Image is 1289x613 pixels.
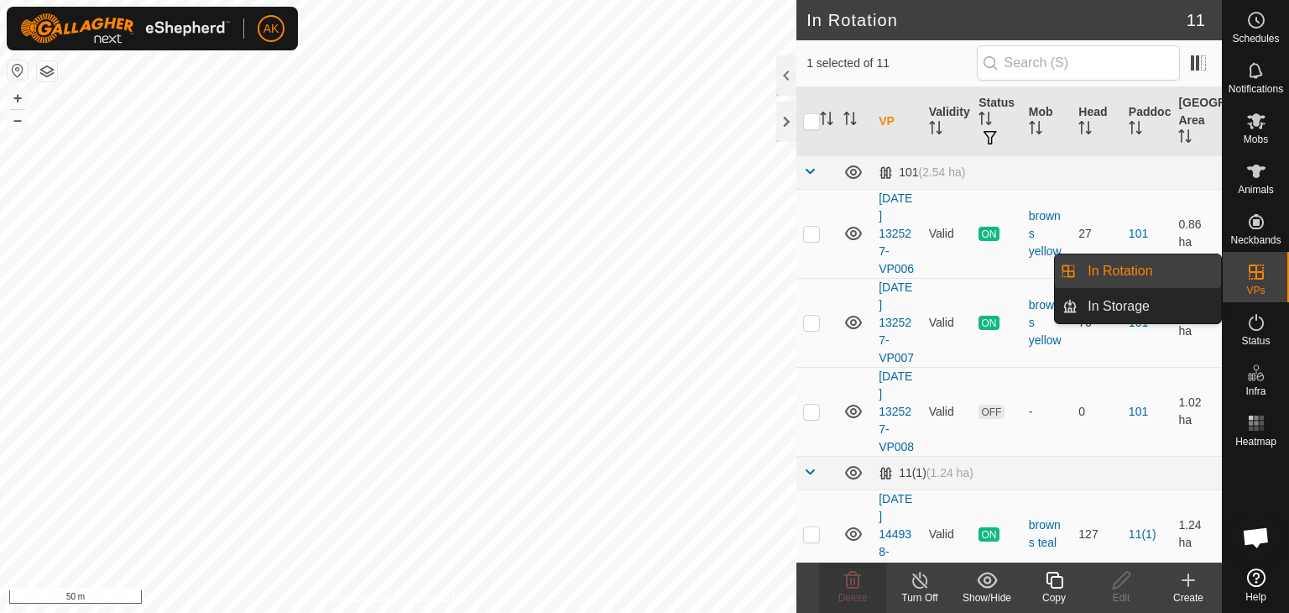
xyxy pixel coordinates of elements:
input: Search (S) [977,45,1180,81]
a: Privacy Policy [332,591,395,606]
th: [GEOGRAPHIC_DATA] Area [1172,87,1222,156]
a: 101 [1129,227,1148,240]
span: In Rotation [1088,261,1152,281]
a: [DATE] 144938-VP011 [879,492,914,576]
span: ON [978,527,999,542]
div: Create [1155,590,1222,605]
button: – [8,110,28,130]
p-sorticon: Activate to sort [1178,132,1192,145]
span: 11 [1187,8,1205,33]
span: (1.24 ha) [926,466,973,479]
a: In Rotation [1078,254,1221,288]
span: ON [978,316,999,330]
div: Turn Off [886,590,953,605]
a: In Storage [1078,290,1221,323]
span: Help [1245,592,1266,602]
td: 27 [1072,189,1122,278]
td: 0 [1072,367,1122,456]
img: Gallagher Logo [20,13,230,44]
p-sorticon: Activate to sort [929,123,942,137]
p-sorticon: Activate to sort [1029,123,1042,137]
button: Reset Map [8,60,28,81]
p-sorticon: Activate to sort [843,114,857,128]
th: VP [872,87,922,156]
span: ON [978,227,999,241]
div: 11(1) [879,466,973,480]
span: In Storage [1088,296,1150,317]
div: 101 [879,165,965,180]
th: Head [1072,87,1122,156]
li: In Rotation [1055,254,1221,288]
p-sorticon: Activate to sort [1078,123,1092,137]
div: Open chat [1231,512,1281,563]
div: browns yellow [1029,207,1066,260]
a: 101 [1129,316,1148,329]
a: 11(1) [1129,527,1156,541]
div: browns teal [1029,516,1066,552]
span: Delete [838,592,868,604]
td: Valid [922,278,973,367]
td: Valid [922,189,973,278]
span: Notifications [1229,84,1283,94]
span: Schedules [1232,34,1279,44]
div: - [1029,403,1066,421]
span: Status [1241,336,1270,346]
span: VPs [1246,286,1265,296]
li: In Storage [1055,290,1221,323]
th: Validity [922,87,973,156]
span: Infra [1245,386,1266,396]
td: 1.02 ha [1172,367,1222,456]
button: Map Layers [37,61,57,81]
td: 1.24 ha [1172,490,1222,579]
th: Paddock [1122,87,1172,156]
a: [DATE] 132527-VP007 [879,280,914,364]
a: Contact Us [415,591,464,606]
a: Help [1223,562,1289,609]
span: Animals [1238,185,1274,195]
p-sorticon: Activate to sort [820,114,833,128]
div: browns yellow [1029,296,1066,349]
p-sorticon: Activate to sort [978,114,992,128]
td: Valid [922,490,973,579]
span: 1 selected of 11 [806,55,976,72]
div: Copy [1020,590,1088,605]
div: Show/Hide [953,590,1020,605]
th: Mob [1022,87,1072,156]
th: Status [972,87,1022,156]
a: [DATE] 132527-VP008 [879,369,914,453]
span: AK [264,20,279,38]
td: 0.86 ha [1172,189,1222,278]
button: + [8,88,28,108]
span: Neckbands [1230,235,1281,245]
span: (2.54 ha) [918,165,965,179]
div: Edit [1088,590,1155,605]
td: Valid [922,367,973,456]
span: OFF [978,405,1004,419]
span: Heatmap [1235,437,1276,447]
a: 101 [1129,405,1148,418]
p-sorticon: Activate to sort [1129,123,1142,137]
h2: In Rotation [806,10,1187,30]
td: 127 [1072,490,1122,579]
a: [DATE] 132527-VP006 [879,191,914,275]
span: Mobs [1244,134,1268,144]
